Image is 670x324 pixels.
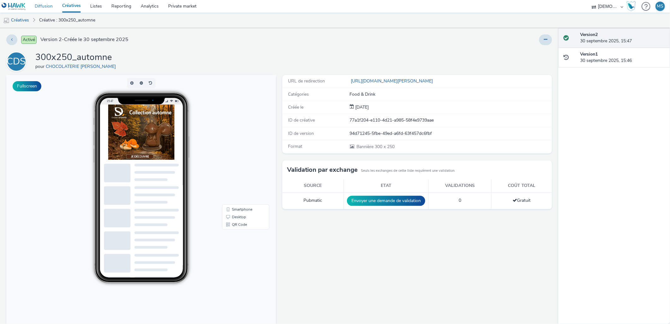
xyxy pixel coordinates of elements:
a: CHOCOLATERIE [PERSON_NAME] [46,63,118,69]
div: 77a1f204-e110-4d21-a985-58f4e9739aae [350,117,552,123]
span: pour [35,63,46,69]
div: MS [657,2,664,11]
strong: Version 2 [580,32,598,38]
span: Créée le [288,104,303,110]
span: Gratuit [513,197,531,203]
div: 30 septembre 2025, 15:47 [580,32,665,45]
span: Version 2 - Créée le 30 septembre 2025 [40,36,128,43]
span: 300 x 250 [356,144,395,150]
div: 94d71245-5fbe-49ed-a6fd-63f457dc6fbf [350,130,552,137]
span: URL de redirection [288,78,325,84]
span: ID de version [288,130,314,136]
img: Hawk Academy [626,1,636,11]
h1: 300x250_automne [35,51,118,63]
span: Activé [21,36,37,44]
small: Seuls les exchanges de cette liste requièrent une validation [361,168,455,173]
li: Smartphone [217,131,262,138]
button: Fullscreen [13,81,41,91]
th: Source [282,179,344,192]
span: Format [288,143,302,149]
div: Création 30 septembre 2025, 15:46 [354,104,369,111]
td: Pubmatic [282,192,344,209]
span: Bannière [357,144,375,150]
a: Hawk Academy [626,1,638,11]
span: Smartphone [226,133,246,136]
img: Advertisement preview [102,30,168,85]
li: QR Code [217,146,262,153]
a: CDS [6,58,29,64]
span: QR Code [226,148,241,152]
li: Desktop [217,138,262,146]
span: [DATE] [354,104,369,110]
span: ID de créative [288,117,315,123]
th: Coût total [491,179,552,192]
th: Validations [428,179,491,192]
span: 0 [459,197,461,203]
img: mobile [3,17,9,24]
div: CDS [7,53,26,70]
strong: Version 1 [580,51,598,57]
div: Food & Drink [350,91,552,98]
a: Créative : 300x250_automne [36,13,98,28]
img: undefined Logo [2,3,26,10]
h3: Validation par exchange [287,165,358,175]
span: Catégories [288,91,309,97]
a: [URL][DOMAIN_NAME][PERSON_NAME] [350,78,436,84]
div: 30 septembre 2025, 15:46 [580,51,665,64]
button: Envoyer une demande de validation [347,196,425,206]
span: Desktop [226,140,240,144]
th: Etat [344,179,428,192]
span: 15:47 [100,24,107,28]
